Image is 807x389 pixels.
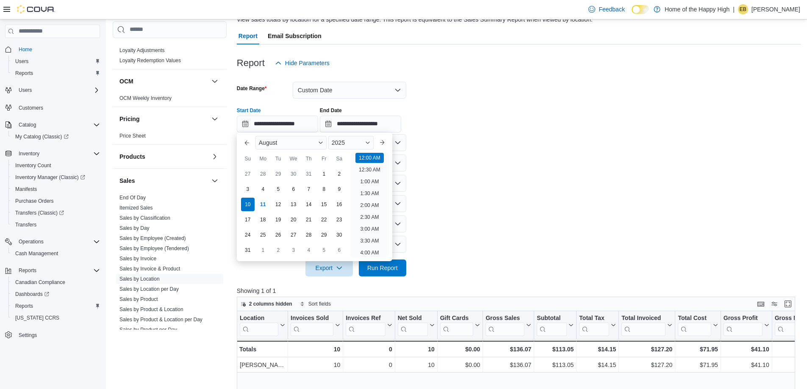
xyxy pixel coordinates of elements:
div: day-6 [333,243,346,257]
div: August, 2025 [240,166,347,258]
button: 2 columns hidden [237,299,296,309]
span: Cash Management [12,248,100,259]
span: Washington CCRS [12,313,100,323]
button: Keyboard shortcuts [756,299,766,309]
button: Products [210,152,220,162]
a: Sales by Location [119,276,160,282]
span: Reports [15,70,33,77]
button: Total Invoiced [621,315,672,336]
button: Customers [2,101,103,113]
li: 4:00 AM [357,248,382,258]
a: Customers [15,103,47,113]
div: 10 [398,360,435,370]
a: Sales by Employee (Tendered) [119,246,189,251]
button: Inventory Count [8,160,103,171]
button: Cash Management [8,248,103,259]
button: Operations [2,236,103,248]
span: Catalog [19,121,36,128]
a: End Of Day [119,195,146,201]
span: Report [238,28,258,44]
span: Settings [15,330,100,340]
button: Subtotal [537,315,574,336]
div: day-7 [302,182,316,196]
span: Manifests [15,186,37,193]
button: Gross Sales [485,315,531,336]
div: day-1 [317,167,331,181]
a: Sales by Invoice [119,256,156,262]
div: Gross Sales [485,315,524,336]
button: Users [8,55,103,67]
div: $127.20 [621,344,672,354]
button: Canadian Compliance [8,276,103,288]
p: | [733,4,735,14]
div: Th [302,152,316,166]
div: $14.15 [579,344,616,354]
div: Subtotal [537,315,567,323]
span: Catalog [15,120,100,130]
nav: Complex example [5,40,100,363]
div: day-21 [302,213,316,226]
div: day-2 [333,167,346,181]
div: day-31 [302,167,316,181]
div: day-29 [317,228,331,242]
div: day-14 [302,198,316,211]
div: [PERSON_NAME] - [GEOGRAPHIC_DATA] - Fire & Flower [240,360,285,370]
div: 10 [397,344,434,354]
a: Feedback [585,1,628,18]
h3: Pricing [119,115,139,123]
div: $0.00 [440,360,480,370]
button: Inventory [2,148,103,160]
div: 0 [346,360,392,370]
li: 1:00 AM [357,177,382,187]
span: Purchase Orders [12,196,100,206]
div: Gross Profit [724,315,763,336]
span: Cash Management [15,250,58,257]
div: day-3 [241,182,255,196]
button: Users [2,84,103,96]
span: Feedback [599,5,624,14]
span: Users [12,56,100,66]
div: Invoices Sold [291,315,333,323]
div: day-12 [272,198,285,211]
span: Price Sheet [119,132,146,139]
div: 10 [291,360,340,370]
span: Users [15,85,100,95]
a: Sales by Product per Day [119,327,177,333]
div: Su [241,152,255,166]
button: Next month [375,136,389,149]
div: Fr [317,152,331,166]
div: $0.00 [440,344,480,354]
a: OCM Weekly Inventory [119,95,172,101]
h3: Report [237,58,265,68]
div: day-31 [241,243,255,257]
button: Custom Date [293,82,406,99]
span: Hide Parameters [285,59,330,67]
a: Transfers (Classic) [12,208,67,218]
div: day-30 [287,167,300,181]
div: $71.95 [678,360,718,370]
div: day-8 [317,182,331,196]
span: Customers [15,102,100,113]
div: day-27 [241,167,255,181]
span: Canadian Compliance [15,279,65,286]
a: [US_STATE] CCRS [12,313,63,323]
a: Itemized Sales [119,205,153,211]
span: Inventory [19,150,39,157]
span: Export [311,259,348,276]
button: Settings [2,329,103,341]
button: Run Report [359,259,406,276]
button: Invoices Ref [346,315,392,336]
div: Invoices Sold [291,315,333,336]
a: Purchase Orders [12,196,57,206]
div: Location [240,315,278,323]
div: Button. Open the month selector. August is currently selected. [255,136,327,149]
div: day-27 [287,228,300,242]
div: day-5 [272,182,285,196]
button: OCM [119,77,208,86]
li: 1:30 AM [357,188,382,199]
button: [US_STATE] CCRS [8,312,103,324]
span: My Catalog (Classic) [12,132,100,142]
a: My Catalog (Classic) [12,132,72,142]
span: EB [740,4,746,14]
